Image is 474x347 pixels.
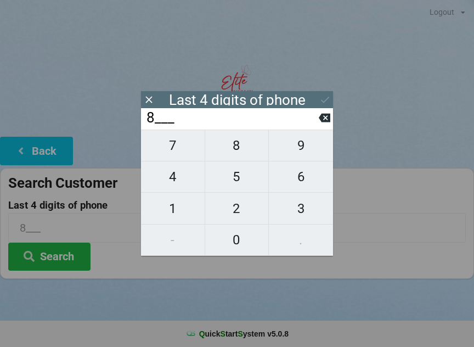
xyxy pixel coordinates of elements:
[141,161,205,193] button: 4
[205,165,269,188] span: 5
[141,134,205,157] span: 7
[205,193,269,224] button: 2
[141,197,205,220] span: 1
[269,165,333,188] span: 6
[169,94,306,105] div: Last 4 digits of phone
[205,225,269,256] button: 0
[269,134,333,157] span: 9
[269,130,333,161] button: 9
[141,130,205,161] button: 7
[205,197,269,220] span: 2
[269,161,333,193] button: 6
[205,134,269,157] span: 8
[205,130,269,161] button: 8
[269,197,333,220] span: 3
[141,193,205,224] button: 1
[269,193,333,224] button: 3
[205,228,269,251] span: 0
[205,161,269,193] button: 5
[141,165,205,188] span: 4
